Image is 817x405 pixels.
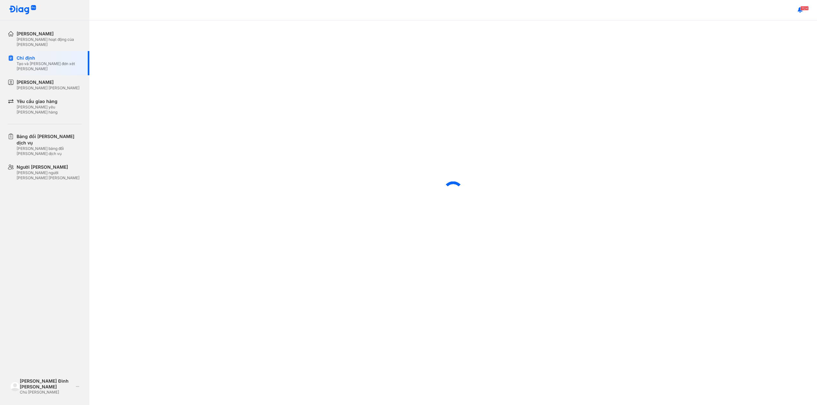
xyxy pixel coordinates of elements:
div: Bảng đối [PERSON_NAME] dịch vụ [17,133,82,146]
div: Chủ [PERSON_NAME] [20,390,74,395]
div: [PERSON_NAME] yêu [PERSON_NAME] hàng [17,105,82,115]
div: Người [PERSON_NAME] [17,164,82,170]
img: logo [9,5,36,15]
div: [PERSON_NAME] [17,31,82,37]
div: [PERSON_NAME] người [PERSON_NAME] [PERSON_NAME] [17,170,82,180]
div: [PERSON_NAME] Đình [PERSON_NAME] [20,378,74,390]
div: Tạo và [PERSON_NAME] đơn xét [PERSON_NAME] [17,61,82,71]
div: [PERSON_NAME] [PERSON_NAME] [17,85,79,91]
div: [PERSON_NAME] hoạt động của [PERSON_NAME] [17,37,82,47]
div: Yêu cầu giao hàng [17,98,82,105]
span: 1124 [800,6,809,11]
div: [PERSON_NAME] bảng đối [PERSON_NAME] dịch vụ [17,146,82,156]
div: [PERSON_NAME] [17,79,79,85]
img: logo [10,382,20,391]
div: Chỉ định [17,55,82,61]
